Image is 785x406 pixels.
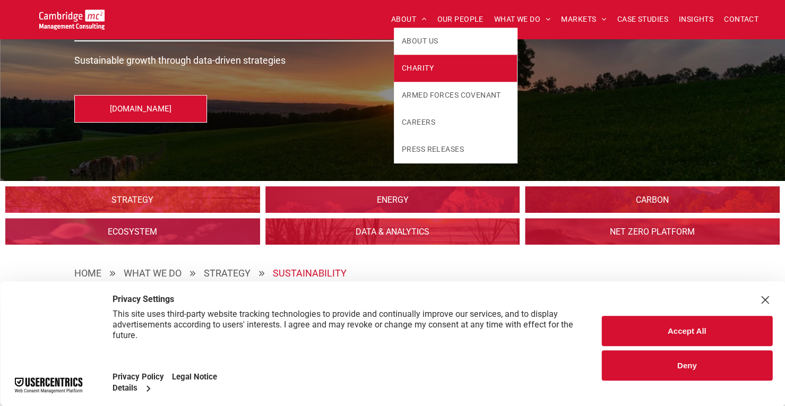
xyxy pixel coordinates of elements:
a: WHAT WE DO [489,11,556,28]
a: WHAT WE DO [124,266,182,280]
a: INSIGHTS [674,11,719,28]
a: Sustainability | Carbon | Cambridge Management Consulting [525,186,780,213]
span: [DOMAIN_NAME] [110,96,171,122]
span: ARMED FORCES COVENANT [402,90,501,101]
a: PRESS RELEASES [394,136,517,163]
a: Sustainability | 1. SOURCING | Energy | Cambridge Management Consulting [265,186,520,213]
span: PRESS RELEASES [402,144,464,155]
span: CAREERS [402,117,435,128]
a: CAREERS [394,109,517,136]
div: STRATEGY [204,266,251,280]
a: Sustainability | 1. WATER | Ecosystem | Cambridge Management Consulting [5,218,260,245]
a: CHARITY [394,55,517,82]
span: Sustainable growth through data-driven strategies [74,55,286,66]
a: Sustainability | Data & Analytics | Cambridge Management Consulting [265,218,520,245]
span: ABOUT [391,11,427,28]
nav: Breadcrumbs [74,266,711,280]
a: ABOUT [386,11,432,28]
a: ABOUT US [394,28,517,55]
a: Sustainability | Net Zero Platform | Cambridge Management Consulting [525,218,780,245]
a: Your Business Transformed | Cambridge Management Consulting [39,11,105,22]
a: CONTACT [719,11,764,28]
span: CHARITY [402,63,434,74]
a: [DOMAIN_NAME] [74,95,207,123]
img: Go to Homepage [39,10,105,30]
a: HOME [74,266,101,280]
a: Sustainability Strategy | Cambridge Management Consulting [5,186,260,213]
a: CASE STUDIES [612,11,674,28]
a: MARKETS [556,11,611,28]
a: OUR PEOPLE [432,11,488,28]
a: ARMED FORCES COVENANT [394,82,517,109]
div: SUSTAINABILITY [273,266,347,280]
span: ABOUT US [402,36,438,47]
